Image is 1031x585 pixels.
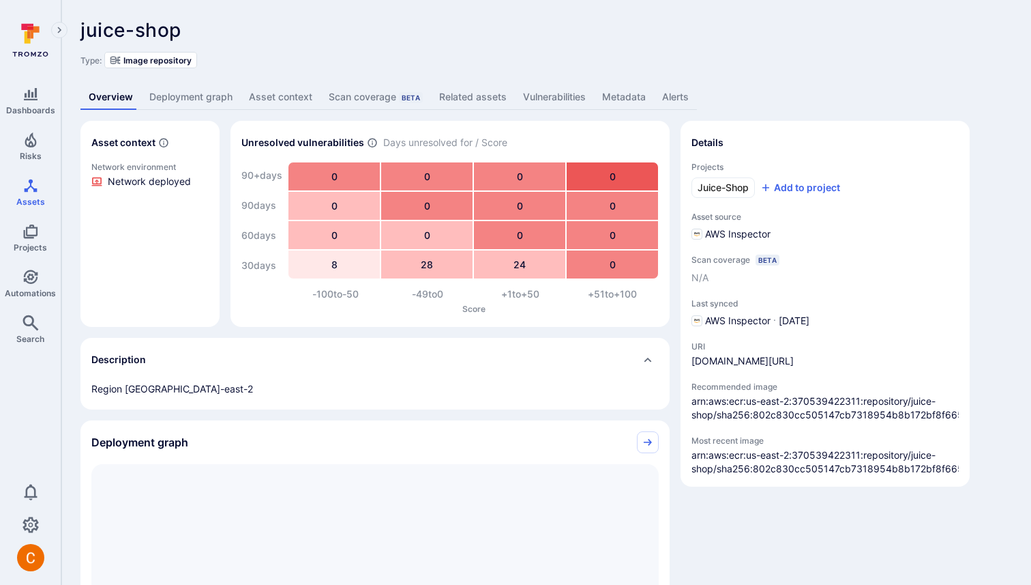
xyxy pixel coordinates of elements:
a: Click to view evidence [89,159,211,191]
div: 8 [288,251,380,279]
span: most-recent-image [691,448,959,476]
i: Expand navigation menu [55,25,64,36]
div: -49 to 0 [382,287,475,301]
a: Asset context [241,85,320,110]
div: Beta [399,92,423,103]
span: Juice-Shop [698,181,749,195]
div: 30 days [241,252,282,279]
span: Dashboards [6,105,55,115]
div: Collapse [80,420,670,464]
span: Type: [80,55,102,66]
span: Automations [5,288,56,298]
span: Last synced [691,298,959,309]
a: Overview [80,85,141,110]
span: Number of vulnerabilities in status ‘Open’ ‘Triaged’ and ‘In process’ divided by score and scanne... [367,136,378,150]
div: 0 [288,162,380,190]
div: 0 [567,251,658,279]
span: URI [691,341,794,352]
div: Camilo Rivera [17,544,44,571]
p: · [773,314,776,328]
a: Related assets [431,85,515,110]
p: Network environment [91,162,209,172]
div: -100 to -50 [289,287,382,301]
div: 0 [474,192,565,220]
span: N/A [691,271,708,285]
div: Region [GEOGRAPHIC_DATA]-east-2 [91,382,659,396]
p: Score [289,304,659,314]
span: recommended-image [691,395,959,422]
div: Scan coverage [329,90,423,104]
span: Recommended image [691,382,959,392]
div: 28 [381,251,473,279]
a: Alerts [654,85,697,110]
div: AWS Inspector [691,227,771,241]
a: Deployment graph [141,85,241,110]
a: Juice-Shop [691,177,755,198]
div: 0 [567,221,658,249]
span: Projects [691,162,959,172]
span: Scan coverage [691,255,750,265]
a: Metadata [594,85,654,110]
svg: Automatically discovered context associated with the asset [158,137,169,148]
span: Image repository [123,55,192,66]
div: Beta [756,255,779,266]
span: juice-shop [80,18,181,42]
h2: Description [91,353,146,367]
a: Vulnerabilities [515,85,594,110]
h2: Deployment graph [91,436,188,449]
div: 0 [567,192,658,220]
h2: Details [691,136,723,149]
span: AWS Inspector [705,314,771,328]
span: Asset source [691,212,959,222]
div: 0 [381,162,473,190]
div: +1 to +50 [474,287,567,301]
div: 0 [288,192,380,220]
span: [DATE] [779,314,809,328]
div: 90+ days [241,162,282,189]
span: Search [16,334,44,344]
span: [DOMAIN_NAME][URL] [691,354,794,368]
h2: Asset context [91,136,155,149]
div: 0 [381,192,473,220]
span: Days unresolved for / Score [383,136,507,150]
div: 0 [381,221,473,249]
div: 60 days [241,222,282,249]
span: Assets [16,197,45,207]
div: 0 [567,162,658,190]
div: 90 days [241,192,282,219]
span: Risks [20,151,42,161]
button: Expand navigation menu [51,22,68,38]
span: Projects [14,242,47,253]
h2: Unresolved vulnerabilities [241,136,364,149]
div: 0 [474,221,565,249]
div: Collapse description [80,338,670,382]
li: Network deployed [91,175,209,188]
div: 0 [288,221,380,249]
div: Asset tabs [80,85,1012,110]
div: 0 [474,162,565,190]
div: +51 to +100 [567,287,659,301]
img: ACg8ocJuq_DPPTkXyD9OlTnVLvDrpObecjcADscmEHLMiTyEnTELew=s96-c [17,544,44,571]
span: Most recent image [691,436,959,446]
div: 24 [474,251,565,279]
button: Add to project [760,181,840,195]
